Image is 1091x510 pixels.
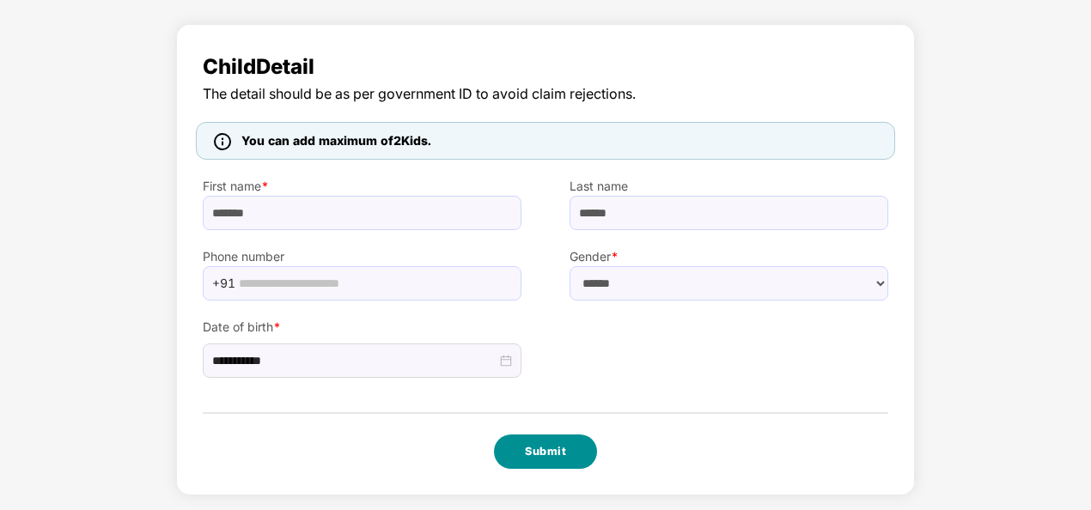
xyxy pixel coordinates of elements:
span: The detail should be as per government ID to avoid claim rejections. [203,83,888,105]
label: Date of birth [203,318,521,337]
span: +91 [212,270,235,296]
button: Submit [494,434,597,469]
label: Gender [570,247,888,266]
label: Phone number [203,247,521,266]
img: icon [214,133,231,150]
span: Child Detail [203,51,888,83]
label: Last name [570,177,888,196]
label: First name [203,177,521,196]
span: You can add maximum of 2 Kids. [241,133,431,148]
